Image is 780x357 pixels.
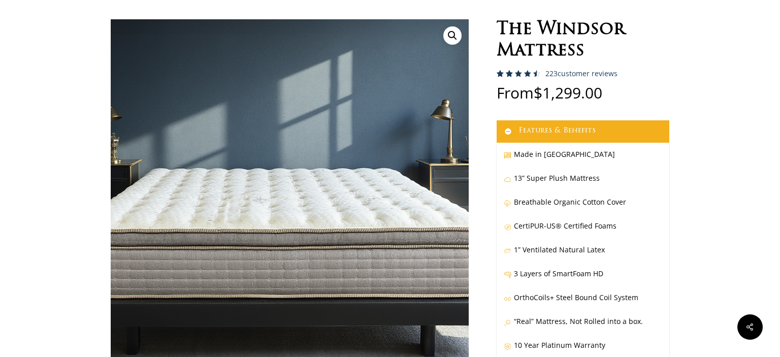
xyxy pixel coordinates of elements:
p: 1” Ventilated Natural Latex [504,243,662,267]
p: From [497,85,669,120]
span: 223 [497,70,513,87]
bdi: 1,299.00 [534,82,602,103]
span: 223 [545,69,558,78]
p: Made in [GEOGRAPHIC_DATA] [504,148,662,172]
a: Features & Benefits [497,120,669,143]
span: $ [534,82,542,103]
a: View full-screen image gallery [443,26,462,45]
p: 3 Layers of SmartFoam HD [504,267,662,291]
span: Rated out of 5 based on customer ratings [497,70,537,120]
p: 13” Super Plush Mattress [504,172,662,196]
p: “Real” Mattress, Not Rolled into a box. [504,315,662,339]
h1: The Windsor Mattress [497,19,669,62]
p: OrthoCoils+ Steel Bound Coil System [504,291,662,315]
a: 223customer reviews [545,70,617,78]
p: CertiPUR-US® Certified Foams [504,219,662,243]
div: Rated 4.59 out of 5 [497,70,540,77]
p: Breathable Organic Cotton Cover [504,196,662,219]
